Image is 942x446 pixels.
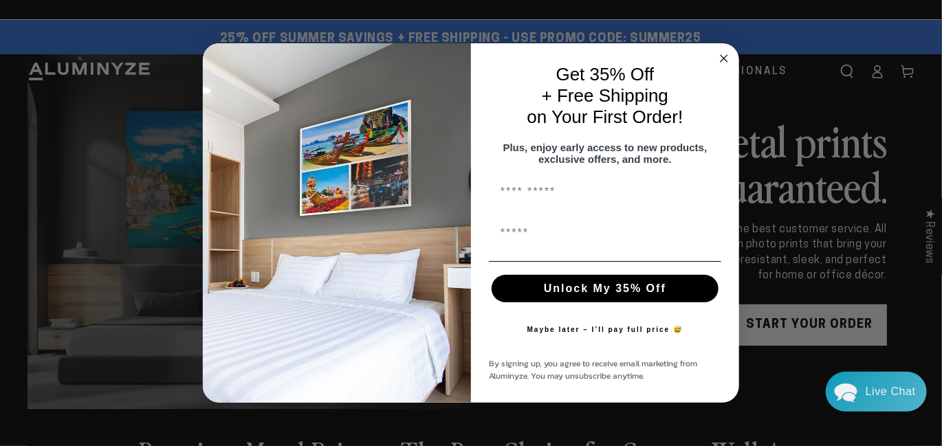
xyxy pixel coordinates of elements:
img: underline [489,261,721,262]
span: Get 35% Off [556,64,655,85]
div: Contact Us Directly [866,372,916,412]
div: Chat widget toggle [826,372,927,412]
button: Close dialog [716,50,732,67]
button: Unlock My 35% Off [492,275,719,302]
span: on Your First Order! [527,107,683,127]
span: + Free Shipping [542,85,668,106]
button: Maybe later – I’ll pay full price 😅 [521,316,690,344]
span: By signing up, you agree to receive email marketing from Aluminyze. You may unsubscribe anytime. [489,357,697,382]
img: 728e4f65-7e6c-44e2-b7d1-0292a396982f.jpeg [203,43,471,403]
span: Plus, enjoy early access to new products, exclusive offers, and more. [503,142,708,165]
